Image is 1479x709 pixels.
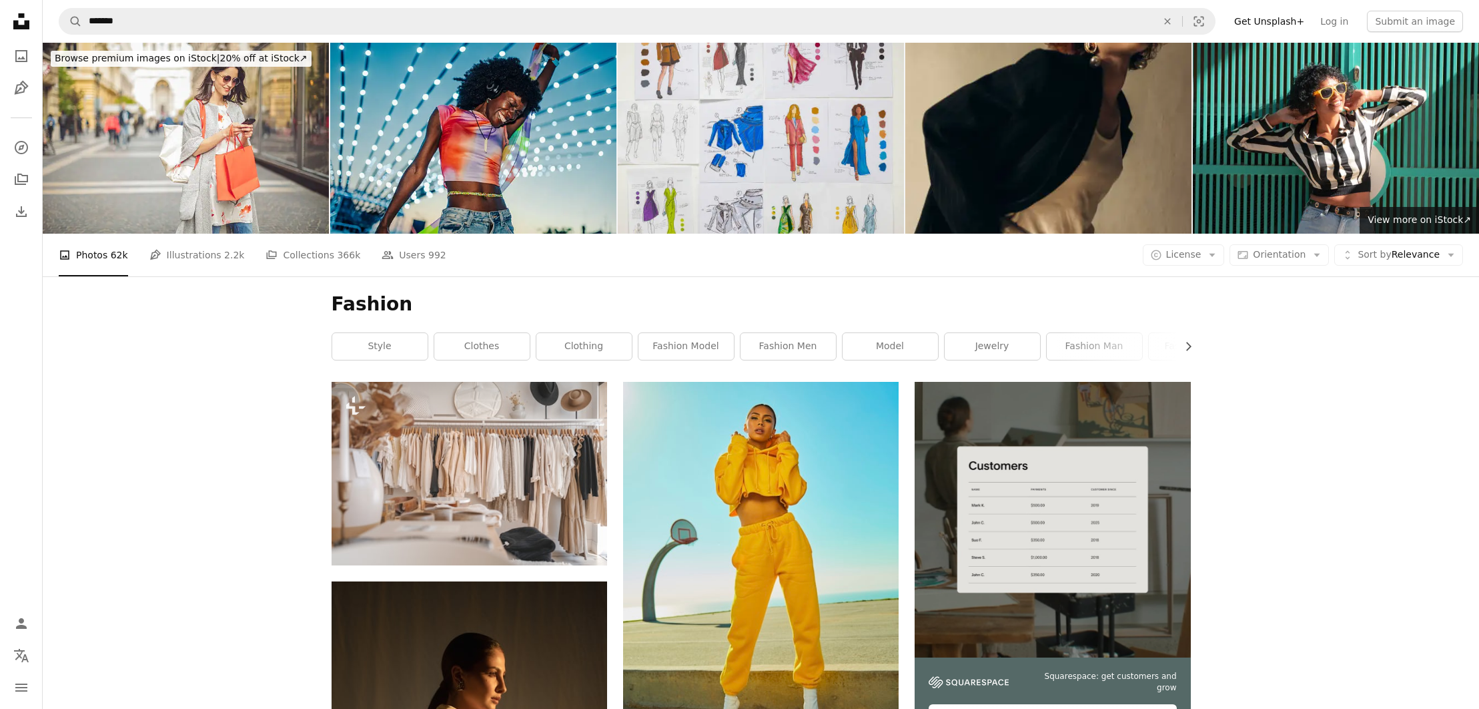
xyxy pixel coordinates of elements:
span: Browse premium images on iStock | [55,53,219,63]
span: 992 [428,248,446,262]
button: Menu [8,674,35,701]
span: 366k [337,248,360,262]
button: License [1143,244,1225,266]
span: 2.2k [224,248,244,262]
a: fashion man [1047,333,1142,360]
a: Log in [1312,11,1356,32]
span: 20% off at iStock ↗ [55,53,308,63]
img: a rack of clothes and hats in a room [332,382,607,565]
a: model [843,333,938,360]
form: Find visuals sitewide [59,8,1215,35]
img: Beautiful woman spending time in the city [43,43,329,234]
button: Search Unsplash [59,9,82,34]
span: Sort by [1358,249,1391,260]
img: woman with sunglasses on the street in summer [1193,43,1479,234]
h1: Fashion [332,292,1191,316]
button: Orientation [1229,244,1329,266]
span: Relevance [1358,248,1440,262]
a: style [332,333,428,360]
button: Sort byRelevance [1334,244,1463,266]
button: scroll list to the right [1176,333,1191,360]
a: a rack of clothes and hats in a room [332,467,607,479]
a: Browse premium images on iStock|20% off at iStock↗ [43,43,320,75]
img: file-1747939376688-baf9a4a454ffimage [915,382,1190,658]
a: Photos [8,43,35,69]
span: Squarespace: get customers and grow [1025,671,1176,694]
span: View more on iStock ↗ [1368,214,1471,225]
a: View more on iStock↗ [1360,207,1479,234]
span: License [1166,249,1201,260]
a: Users 992 [382,234,446,276]
button: Visual search [1183,9,1215,34]
a: Get Unsplash+ [1226,11,1312,32]
button: Submit an image [1367,11,1463,32]
a: Illustrations 2.2k [149,234,245,276]
a: Collections [8,166,35,193]
a: fashion show [1149,333,1244,360]
a: clothing [536,333,632,360]
a: fashion men [741,333,836,360]
a: jewelry [945,333,1040,360]
button: Clear [1153,9,1182,34]
a: woman in yellow tracksuit standing on basketball court side [623,567,899,579]
button: Language [8,642,35,669]
img: Young woman dancing and enjoying music at summer festival [330,43,616,234]
a: Download History [8,198,35,225]
img: Beautiful woman in formal suit [905,43,1191,234]
a: Illustrations [8,75,35,101]
a: Log in / Sign up [8,610,35,637]
a: Collections 366k [266,234,360,276]
a: clothes [434,333,530,360]
a: fashion model [638,333,734,360]
span: Orientation [1253,249,1306,260]
a: Explore [8,134,35,161]
img: Beautiful fashion sketches at an atelier [618,43,904,234]
img: file-1747939142011-51e5cc87e3c9 [929,676,1009,688]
